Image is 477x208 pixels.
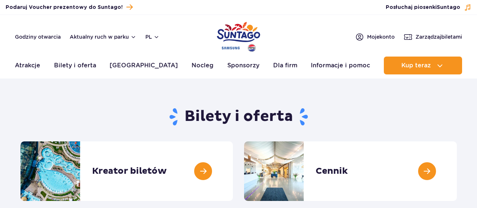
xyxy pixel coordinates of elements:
span: Posłuchaj piosenki [386,4,460,11]
a: Dla firm [273,57,297,74]
span: Zarządzaj biletami [416,33,462,41]
span: Kup teraz [401,62,431,69]
a: Atrakcje [15,57,40,74]
a: Informacje i pomoc [311,57,370,74]
button: pl [145,33,159,41]
a: Sponsorzy [227,57,259,74]
span: Suntago [437,5,460,10]
span: Podaruj Voucher prezentowy do Suntago! [6,4,123,11]
a: Godziny otwarcia [15,33,61,41]
button: Kup teraz [384,57,462,74]
a: Nocleg [192,57,214,74]
h1: Bilety i oferta [20,107,457,127]
a: [GEOGRAPHIC_DATA] [110,57,178,74]
a: Park of Poland [217,19,260,53]
a: Zarządzajbiletami [404,32,462,41]
a: Bilety i oferta [54,57,96,74]
a: Podaruj Voucher prezentowy do Suntago! [6,2,133,12]
a: Mojekonto [355,32,395,41]
span: Moje konto [367,33,395,41]
button: Aktualny ruch w parku [70,34,136,40]
button: Posłuchaj piosenkiSuntago [386,4,471,11]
